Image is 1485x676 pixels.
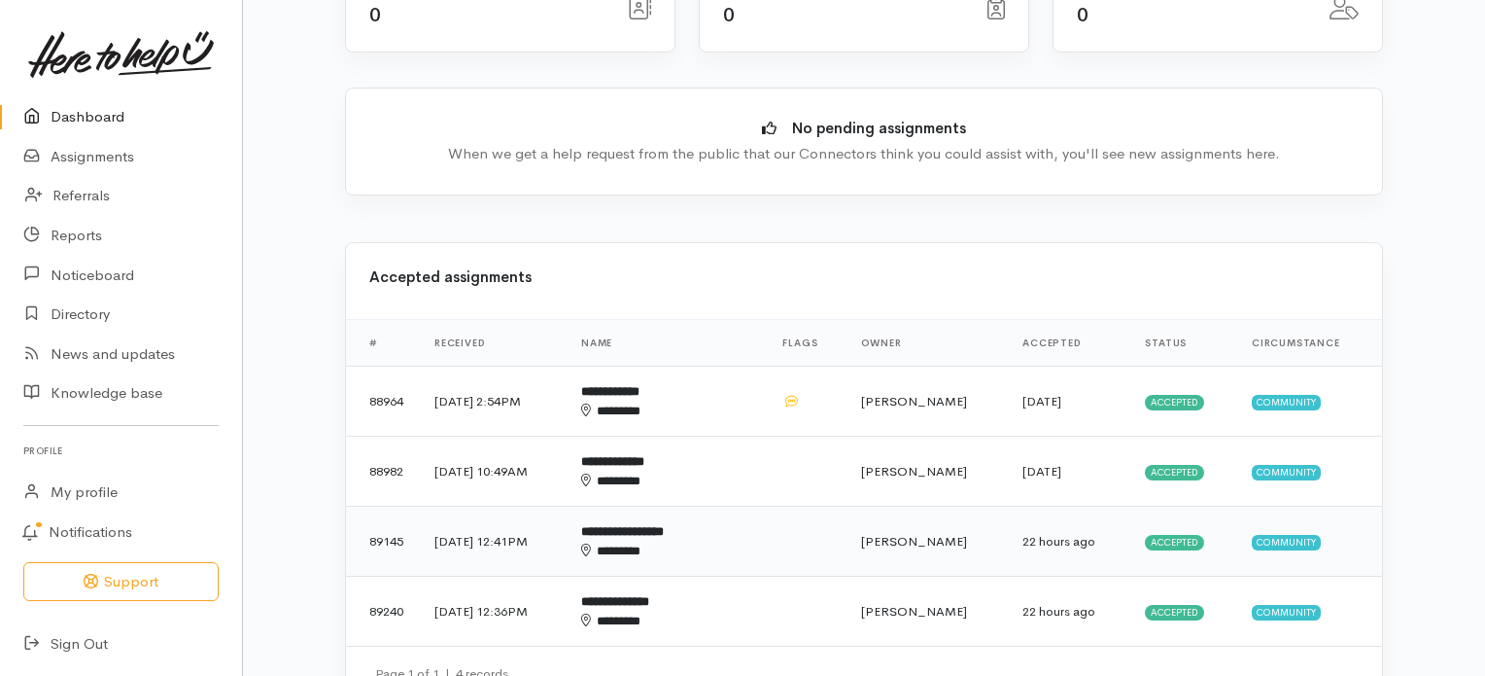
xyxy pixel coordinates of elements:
time: [DATE] [1022,463,1061,480]
td: 89145 [346,507,419,577]
span: Accepted [1145,535,1204,551]
span: 0 [1077,3,1088,27]
td: [DATE] 2:54PM [419,367,566,437]
b: No pending assignments [792,119,966,137]
th: # [346,320,419,367]
h6: Profile [23,438,219,464]
span: Accepted [1145,605,1204,621]
time: [DATE] [1022,393,1061,409]
td: 88964 [346,367,419,437]
td: 89240 [346,577,419,647]
span: Community [1252,465,1321,480]
time: 22 hours ago [1022,533,1095,550]
td: [DATE] 12:36PM [419,577,566,647]
th: Accepted [1007,320,1129,367]
th: Status [1129,320,1236,367]
td: 88982 [346,437,419,507]
th: Name [566,320,767,367]
td: [PERSON_NAME] [846,507,1007,577]
td: [DATE] 10:49AM [419,437,566,507]
span: Accepted [1145,395,1204,410]
span: Community [1252,395,1321,410]
time: 22 hours ago [1022,603,1095,620]
th: Owner [846,320,1007,367]
th: Circumstance [1236,320,1382,367]
td: [PERSON_NAME] [846,367,1007,437]
span: Accepted [1145,465,1204,480]
td: [PERSON_NAME] [846,577,1007,647]
span: Community [1252,605,1321,621]
th: Flags [767,320,845,367]
b: Accepted assignments [369,267,532,286]
button: Support [23,562,219,602]
th: Received [419,320,566,367]
td: [PERSON_NAME] [846,437,1007,507]
td: [DATE] 12:41PM [419,507,566,577]
span: Community [1252,535,1321,551]
div: When we get a help request from the public that our Connectors think you could assist with, you'l... [375,143,1353,165]
span: 0 [723,3,735,27]
span: 0 [369,3,381,27]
